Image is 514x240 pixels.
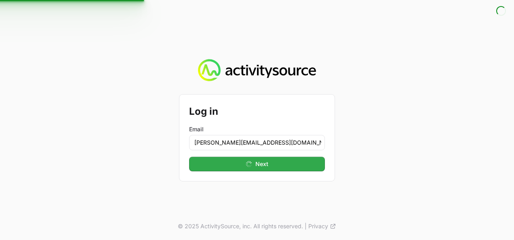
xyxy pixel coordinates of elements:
span: | [305,222,307,230]
input: Enter your email [189,135,325,150]
img: Activity Source [198,59,316,82]
label: Email [189,125,325,133]
p: © 2025 ActivitySource, inc. All rights reserved. [178,222,303,230]
span: Next [255,159,268,169]
a: Privacy [308,222,336,230]
button: Next [189,157,325,171]
h2: Log in [189,104,325,119]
